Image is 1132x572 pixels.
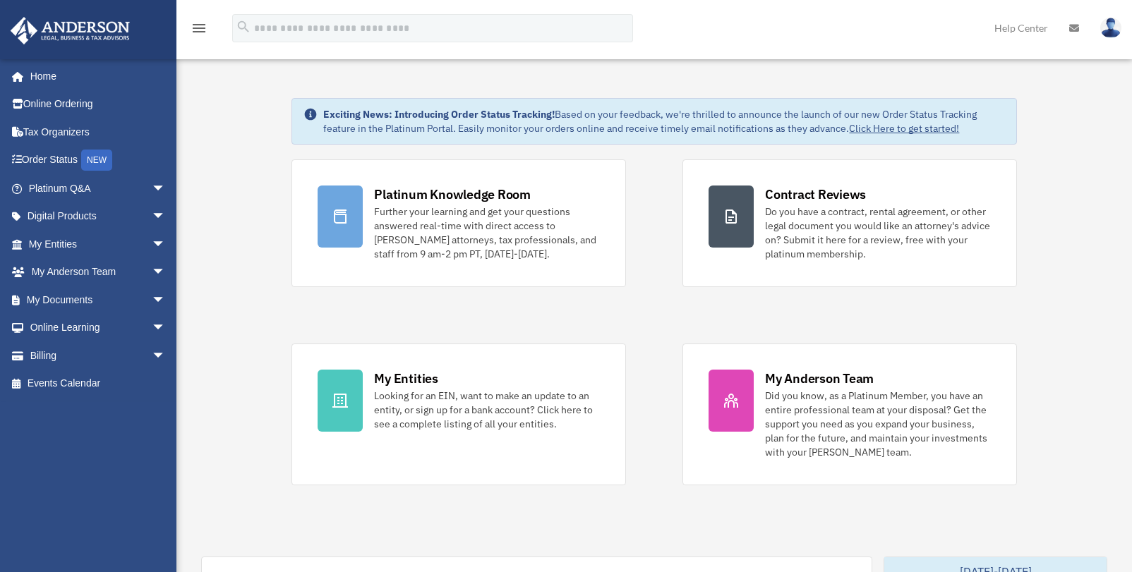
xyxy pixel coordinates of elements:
div: Looking for an EIN, want to make an update to an entity, or sign up for a bank account? Click her... [374,389,600,431]
div: Based on your feedback, we're thrilled to announce the launch of our new Order Status Tracking fe... [323,107,1004,135]
div: Further your learning and get your questions answered real-time with direct access to [PERSON_NAM... [374,205,600,261]
span: arrow_drop_down [152,202,180,231]
a: My Anderson Team Did you know, as a Platinum Member, you have an entire professional team at your... [682,343,1017,485]
a: My Anderson Teamarrow_drop_down [10,258,187,286]
a: menu [191,25,207,37]
strong: Exciting News: Introducing Order Status Tracking! [323,108,555,121]
span: arrow_drop_down [152,341,180,370]
a: Online Learningarrow_drop_down [10,314,187,342]
img: User Pic [1100,18,1121,38]
div: My Entities [374,370,438,387]
a: My Documentsarrow_drop_down [10,286,187,314]
i: menu [191,20,207,37]
div: Do you have a contract, rental agreement, or other legal document you would like an attorney's ad... [765,205,991,261]
i: search [236,19,251,35]
a: My Entitiesarrow_drop_down [10,230,187,258]
a: Events Calendar [10,370,187,398]
div: My Anderson Team [765,370,874,387]
a: Home [10,62,180,90]
a: Click Here to get started! [849,122,959,135]
a: Contract Reviews Do you have a contract, rental agreement, or other legal document you would like... [682,159,1017,287]
a: Platinum Q&Aarrow_drop_down [10,174,187,202]
span: arrow_drop_down [152,230,180,259]
a: Billingarrow_drop_down [10,341,187,370]
a: Tax Organizers [10,118,187,146]
span: arrow_drop_down [152,258,180,287]
span: arrow_drop_down [152,174,180,203]
div: Platinum Knowledge Room [374,185,531,203]
a: My Entities Looking for an EIN, want to make an update to an entity, or sign up for a bank accoun... [291,343,626,485]
a: Online Ordering [10,90,187,118]
span: arrow_drop_down [152,286,180,315]
img: Anderson Advisors Platinum Portal [6,17,134,44]
span: arrow_drop_down [152,314,180,343]
a: Order StatusNEW [10,146,187,175]
a: Digital Productsarrow_drop_down [10,202,187,231]
div: NEW [81,150,112,171]
div: Contract Reviews [765,185,866,203]
div: Did you know, as a Platinum Member, you have an entire professional team at your disposal? Get th... [765,389,991,459]
a: Platinum Knowledge Room Further your learning and get your questions answered real-time with dire... [291,159,626,287]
